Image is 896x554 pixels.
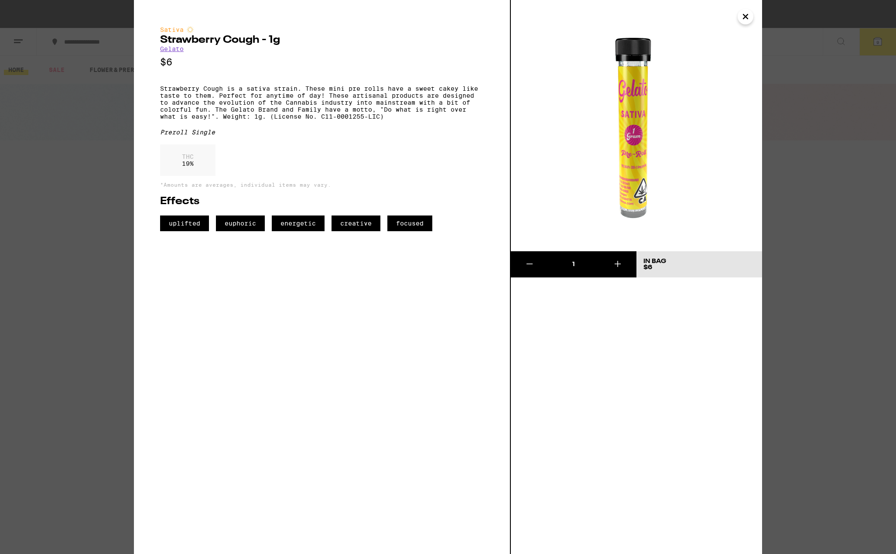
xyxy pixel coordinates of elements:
[160,57,484,68] p: $6
[160,26,484,33] div: Sativa
[387,215,432,231] span: focused
[182,153,194,160] p: THC
[738,9,753,24] button: Close
[332,215,380,231] span: creative
[636,251,762,277] button: In Bag$6
[643,264,652,270] span: $6
[160,85,484,120] p: Strawberry Cough is a sativa strain. These mini pre rolls have a sweet cakey like taste to them. ...
[160,144,215,176] div: 19 %
[272,215,325,231] span: energetic
[160,196,484,207] h2: Effects
[160,215,209,231] span: uplifted
[187,26,194,33] img: sativaColor.svg
[643,258,666,264] div: In Bag
[548,260,598,269] div: 1
[160,45,184,52] a: Gelato
[160,129,484,136] div: Preroll Single
[160,182,484,188] p: *Amounts are averages, individual items may vary.
[216,215,265,231] span: euphoric
[160,35,484,45] h2: Strawberry Cough - 1g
